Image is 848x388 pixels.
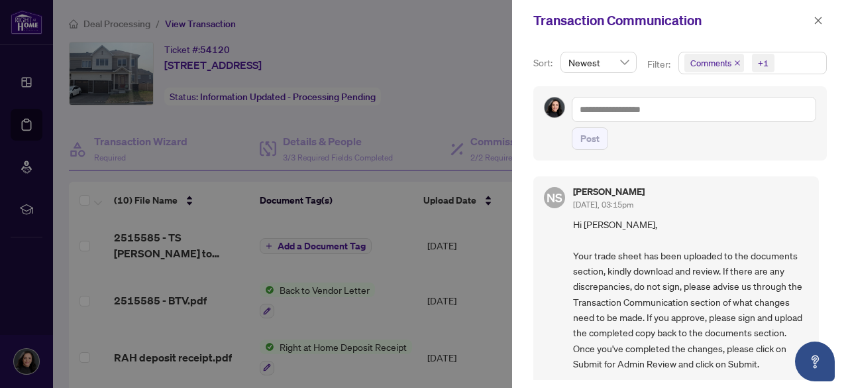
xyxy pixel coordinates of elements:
span: Newest [568,52,629,72]
span: close [814,16,823,25]
div: +1 [758,56,768,70]
button: Post [572,127,608,150]
img: Profile Icon [545,97,564,117]
span: Comments [684,54,744,72]
span: [DATE], 03:15pm [573,200,633,210]
span: Comments [690,56,731,70]
button: Open asap [795,342,835,381]
span: close [734,60,741,66]
h5: [PERSON_NAME] [573,187,645,196]
p: Sort: [533,56,555,70]
div: Transaction Communication [533,11,810,31]
span: NS [547,188,562,207]
p: Filter: [647,57,672,72]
